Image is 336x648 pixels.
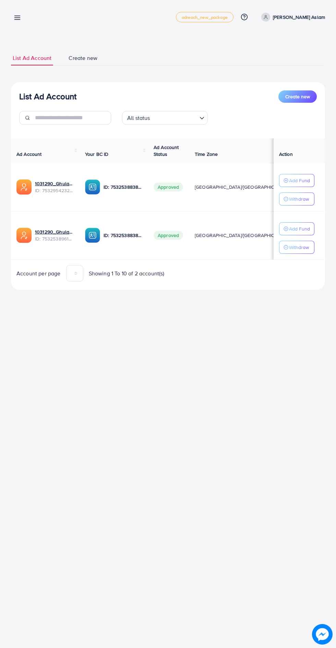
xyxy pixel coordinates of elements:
[259,13,325,22] a: [PERSON_NAME] Aslam
[154,183,183,191] span: Approved
[273,13,325,21] p: [PERSON_NAME] Aslam
[85,228,100,243] img: ic-ba-acc.ded83a64.svg
[19,91,76,101] h3: List Ad Account
[154,144,179,158] span: Ad Account Status
[312,624,333,645] img: image
[182,15,228,20] span: adreach_new_package
[176,12,233,22] a: adreach_new_package
[195,232,290,239] span: [GEOGRAPHIC_DATA]/[GEOGRAPHIC_DATA]
[35,180,74,187] a: 1031290_Ghulam Rasool Aslam 2_1753902599199
[152,112,197,123] input: Search for option
[35,228,74,235] a: 1031290_Ghulam Rasool Aslam_1753805901568
[16,228,32,243] img: ic-ads-acc.e4c84228.svg
[289,195,309,203] p: Withdraw
[85,179,100,195] img: ic-ba-acc.ded83a64.svg
[35,180,74,194] div: <span class='underline'>1031290_Ghulam Rasool Aslam 2_1753902599199</span></br>7532954232266326017
[279,241,314,254] button: Withdraw
[104,231,143,239] p: ID: 7532538838637019152
[289,243,309,251] p: Withdraw
[289,225,310,233] p: Add Fund
[122,111,208,125] div: Search for option
[16,179,32,195] img: ic-ads-acc.e4c84228.svg
[279,151,293,158] span: Action
[89,270,165,277] span: Showing 1 To 10 of 2 account(s)
[279,222,314,235] button: Add Fund
[35,235,74,242] span: ID: 7532538961244635153
[69,54,97,62] span: Create new
[16,151,42,158] span: Ad Account
[285,93,310,100] span: Create new
[154,231,183,240] span: Approved
[289,176,310,185] p: Add Fund
[16,270,61,277] span: Account per page
[104,183,143,191] p: ID: 7532538838637019152
[126,113,152,123] span: All status
[195,151,218,158] span: Time Zone
[13,54,51,62] span: List Ad Account
[35,187,74,194] span: ID: 7532954232266326017
[278,90,317,103] button: Create new
[35,228,74,242] div: <span class='underline'>1031290_Ghulam Rasool Aslam_1753805901568</span></br>7532538961244635153
[279,192,314,205] button: Withdraw
[195,184,290,190] span: [GEOGRAPHIC_DATA]/[GEOGRAPHIC_DATA]
[279,174,314,187] button: Add Fund
[85,151,109,158] span: Your BC ID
